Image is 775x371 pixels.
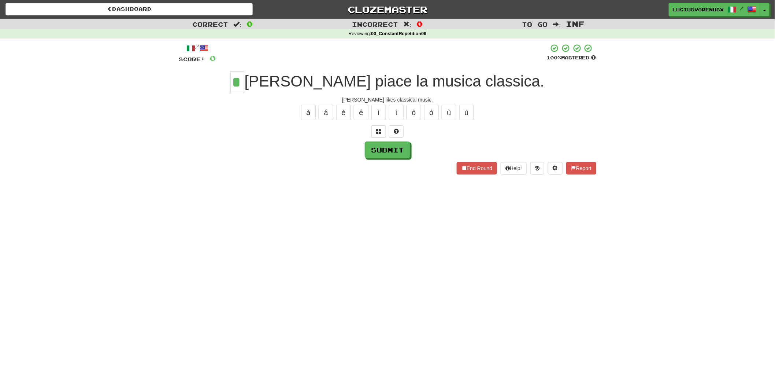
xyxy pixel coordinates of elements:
button: ò [407,105,421,120]
span: Score: [179,56,205,62]
div: Mastered [546,55,596,61]
span: 0 [209,54,216,63]
button: ù [442,105,456,120]
strong: 00_ConstantRepetition06 [371,31,426,36]
span: 0 [416,19,423,28]
span: : [234,21,242,27]
span: / [740,6,744,11]
button: ó [424,105,439,120]
span: 100 % [546,55,561,60]
div: / [179,44,216,53]
button: Round history (alt+y) [530,162,544,175]
button: ì [371,105,386,120]
button: à [301,105,316,120]
button: Submit [365,142,410,158]
span: : [404,21,412,27]
button: Switch sentence to multiple choice alt+p [371,125,386,138]
button: Report [566,162,596,175]
button: End Round [457,162,497,175]
button: Help! [501,162,527,175]
span: Correct [193,21,229,28]
button: Single letter hint - you only get 1 per sentence and score half the points! alt+h [389,125,404,138]
button: á [319,105,333,120]
span: [PERSON_NAME] piace la musica classica. [244,73,544,90]
button: é [354,105,368,120]
span: : [553,21,561,27]
span: 0 [246,19,253,28]
a: Dashboard [5,3,253,15]
span: LuciusVorenusX [673,6,724,13]
span: To go [522,21,548,28]
a: Clozemaster [264,3,511,16]
div: [PERSON_NAME] likes classical music. [179,96,596,103]
span: Inf [566,19,585,28]
a: LuciusVorenusX / [669,3,760,16]
button: í [389,105,404,120]
button: ú [459,105,474,120]
span: Incorrect [352,21,398,28]
button: è [336,105,351,120]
